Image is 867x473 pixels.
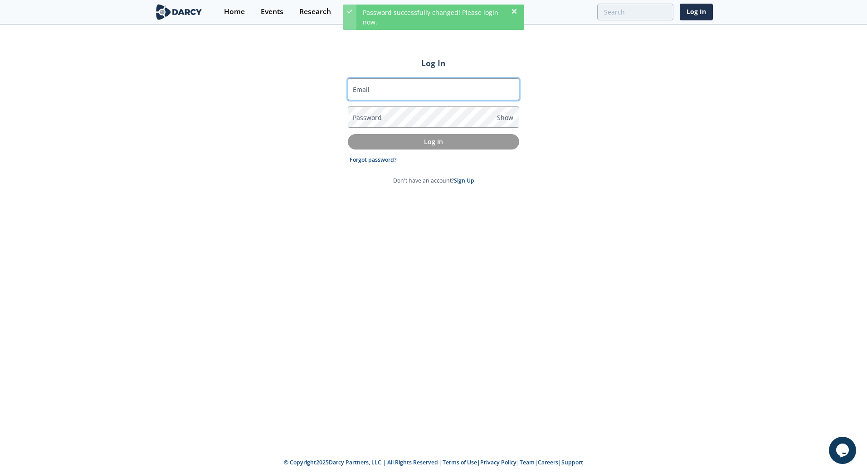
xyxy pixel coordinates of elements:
[348,134,519,149] button: Log In
[520,459,535,466] a: Team
[356,5,524,30] div: Password successfully changed! Please login now.
[261,8,283,15] div: Events
[350,156,397,164] a: Forgot password?
[538,459,558,466] a: Careers
[154,4,204,20] img: logo-wide.svg
[597,4,673,20] input: Advanced Search
[353,85,370,94] label: Email
[829,437,858,464] iframe: chat widget
[353,113,382,122] label: Password
[224,8,245,15] div: Home
[680,4,713,20] a: Log In
[561,459,583,466] a: Support
[348,57,519,69] h2: Log In
[354,137,513,146] p: Log In
[98,459,769,467] p: © Copyright 2025 Darcy Partners, LLC | All Rights Reserved | | | | |
[443,459,477,466] a: Terms of Use
[511,8,518,15] div: Dismiss this notification
[480,459,516,466] a: Privacy Policy
[454,177,474,184] a: Sign Up
[497,113,513,122] span: Show
[393,177,474,185] p: Don't have an account?
[299,8,331,15] div: Research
